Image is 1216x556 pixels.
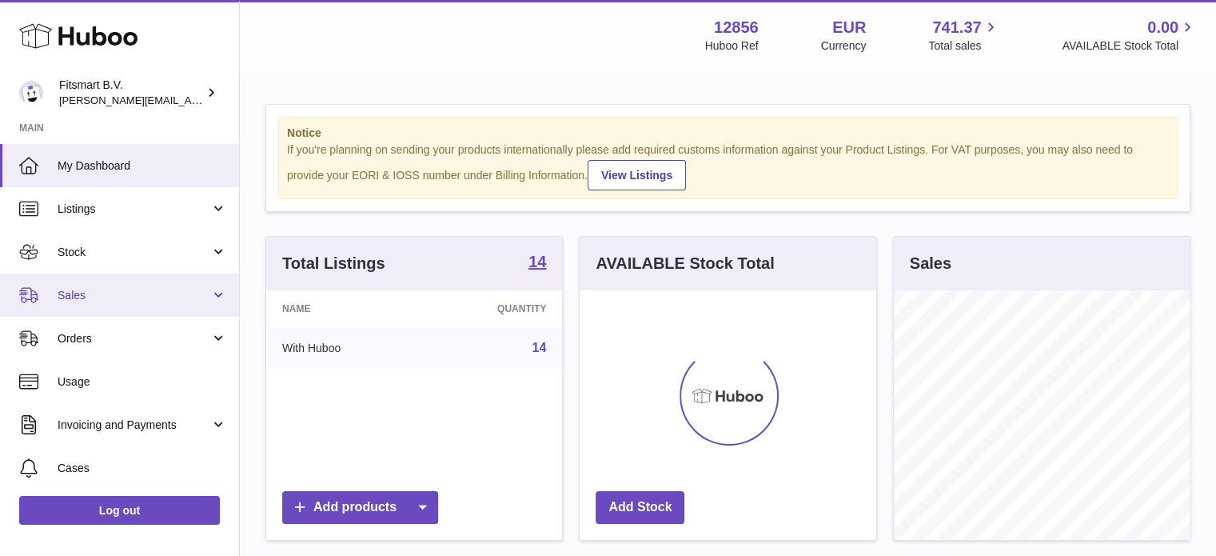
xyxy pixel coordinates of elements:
h3: Sales [910,253,951,274]
div: Fitsmart B.V. [59,78,203,108]
span: My Dashboard [58,158,227,174]
a: View Listings [588,160,686,190]
strong: Notice [287,126,1169,141]
th: Name [266,290,422,327]
div: Huboo Ref [705,38,759,54]
span: Stock [58,245,210,260]
div: If you're planning on sending your products internationally please add required customs informati... [287,142,1169,190]
strong: 12856 [714,17,759,38]
div: Currency [821,38,867,54]
span: Total sales [928,38,999,54]
a: Add products [282,491,438,524]
h3: Total Listings [282,253,385,274]
strong: EUR [832,17,866,38]
th: Quantity [422,290,562,327]
span: 0.00 [1147,17,1178,38]
strong: 14 [528,254,546,270]
span: 741.37 [932,17,981,38]
h3: AVAILABLE Stock Total [596,253,774,274]
span: Orders [58,331,210,346]
span: Invoicing and Payments [58,418,210,433]
span: [PERSON_NAME][EMAIL_ADDRESS][DOMAIN_NAME] [59,94,321,106]
span: AVAILABLE Stock Total [1062,38,1197,54]
a: 14 [528,254,546,273]
img: jonathan@leaderoo.com [19,81,43,105]
span: Sales [58,288,210,303]
span: Cases [58,461,227,476]
a: 741.37 Total sales [928,17,999,54]
a: 14 [532,341,547,354]
span: Usage [58,374,227,390]
a: Log out [19,496,220,525]
a: 0.00 AVAILABLE Stock Total [1062,17,1197,54]
span: Listings [58,202,210,217]
td: With Huboo [266,327,422,369]
a: Add Stock [596,491,684,524]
